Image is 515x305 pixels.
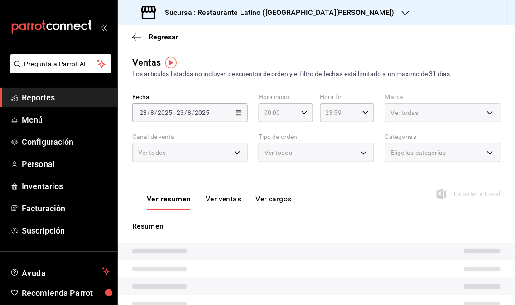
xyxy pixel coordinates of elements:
button: Ver resumen [147,195,191,210]
input: -- [188,109,192,116]
a: Pregunta a Parrot AI [6,66,111,75]
label: Marca [385,94,501,100]
label: Tipo de orden [259,134,374,140]
input: ---- [195,109,210,116]
label: Hora inicio [259,94,313,100]
span: Reportes [22,91,110,104]
button: Ver cargos [256,195,292,210]
span: Ver todos [265,148,292,157]
div: navigation tabs [147,195,292,210]
button: Regresar [132,33,178,41]
span: / [184,109,187,116]
button: Ver ventas [206,195,241,210]
span: Elige las categorías [391,148,446,157]
button: open_drawer_menu [100,24,107,31]
span: Menú [22,114,110,126]
label: Categorías [385,134,501,140]
div: Los artículos listados no incluyen descuentos de orden y el filtro de fechas está limitado a un m... [132,69,501,79]
span: Recomienda Parrot [22,287,110,299]
span: Ver todas [391,108,419,117]
span: - [173,109,175,116]
input: -- [176,109,184,116]
span: / [147,109,150,116]
div: Ventas [132,56,161,69]
span: Ver todos [138,148,166,157]
span: / [192,109,195,116]
button: Pregunta a Parrot AI [10,54,111,73]
span: Facturación [22,202,110,214]
span: Regresar [149,33,178,41]
label: Canal de venta [132,134,248,140]
span: Configuración [22,136,110,148]
span: Inventarios [22,180,110,192]
label: Fecha [132,94,248,100]
img: Tooltip marker [165,57,177,68]
span: Pregunta a Parrot AI [24,59,97,69]
input: ---- [157,109,173,116]
span: / [154,109,157,116]
h3: Sucursal: Restaurante Latino ([GEOGRAPHIC_DATA][PERSON_NAME]) [158,7,395,18]
input: -- [139,109,147,116]
span: Suscripción [22,224,110,237]
span: Personal [22,158,110,170]
input: -- [150,109,154,116]
label: Hora fin [320,94,375,100]
span: Ayuda [22,266,98,277]
p: Resumen [132,221,501,232]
